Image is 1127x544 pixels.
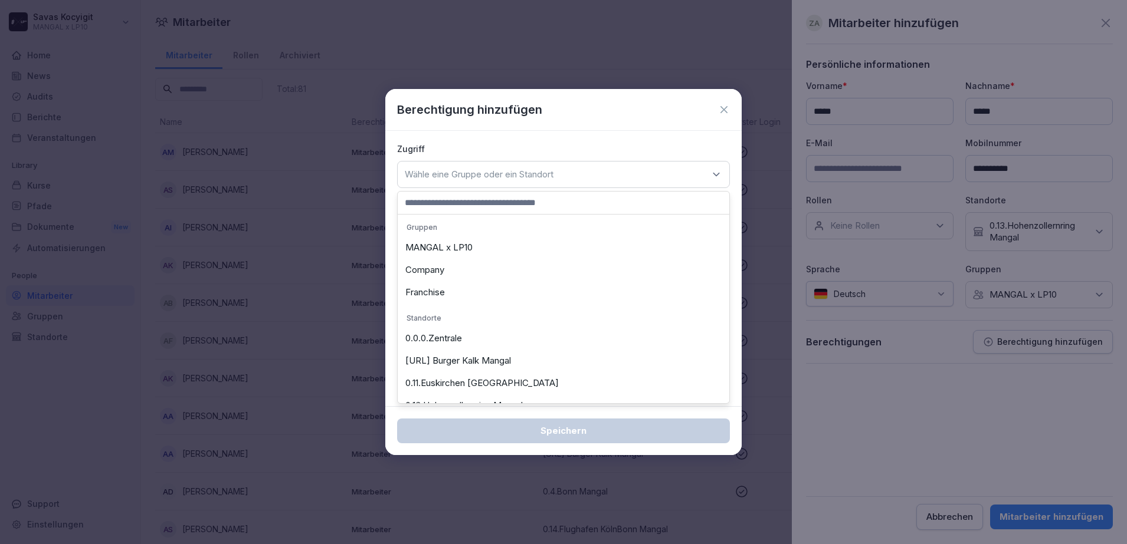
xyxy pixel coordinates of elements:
[401,281,726,304] div: Franchise
[401,372,726,394] div: 0.11.Euskirchen [GEOGRAPHIC_DATA]
[401,394,726,417] div: 0.13.Hohenzollernring Mangal
[407,424,720,437] div: Speichern
[401,350,726,372] div: [URL] Burger Kalk Mangal
[401,236,726,259] div: MANGAL x LP10
[401,308,726,327] p: Standorte
[401,259,726,281] div: Company
[397,101,542,118] p: Berechtigung hinzufügen
[397,418,730,443] button: Speichern
[397,143,730,155] p: Zugriff
[405,169,553,180] p: Wähle eine Gruppe oder ein Standort
[401,327,726,350] div: 0.0.0.Zentrale
[401,217,726,236] p: Gruppen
